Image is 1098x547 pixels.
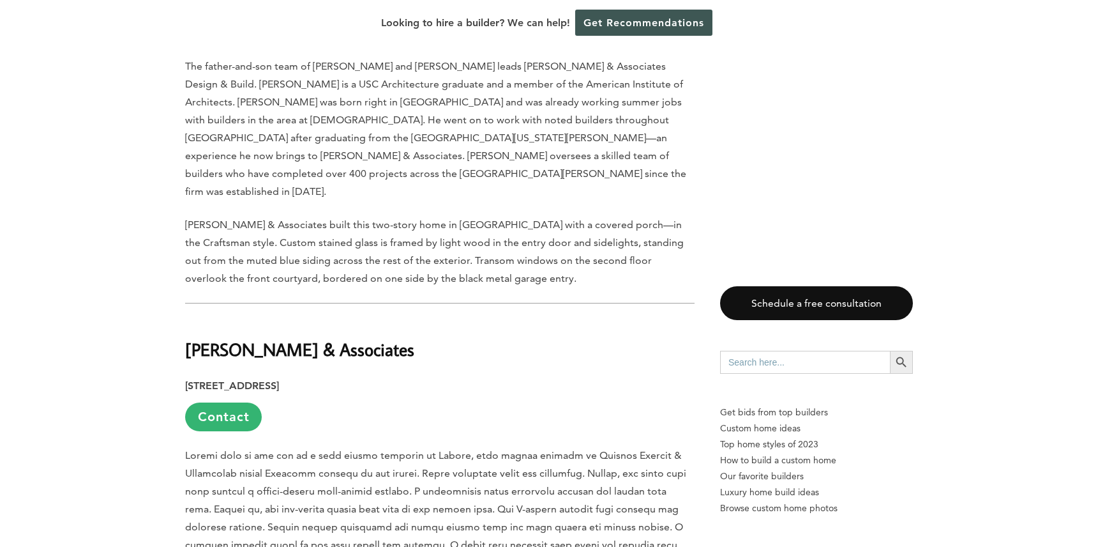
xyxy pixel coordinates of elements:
a: Top home styles of 2023 [720,436,913,452]
strong: [PERSON_NAME] & Associates [185,338,414,360]
span: The father-and-son team of [PERSON_NAME] and [PERSON_NAME] leads [PERSON_NAME] & Associates Desig... [185,60,686,197]
a: Contact [185,403,262,431]
a: Custom home ideas [720,420,913,436]
strong: [STREET_ADDRESS] [185,380,279,392]
a: Schedule a free consultation [720,286,913,320]
a: Get Recommendations [575,10,712,36]
span: [PERSON_NAME] & Associates built this two-story home in [GEOGRAPHIC_DATA] with a covered porch—in... [185,219,684,284]
a: Our favorite builders [720,468,913,484]
input: Search here... [720,351,890,374]
a: How to build a custom home [720,452,913,468]
p: Get bids from top builders [720,404,913,420]
a: Browse custom home photos [720,500,913,516]
a: Luxury home build ideas [720,484,913,500]
svg: Search [894,355,908,369]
